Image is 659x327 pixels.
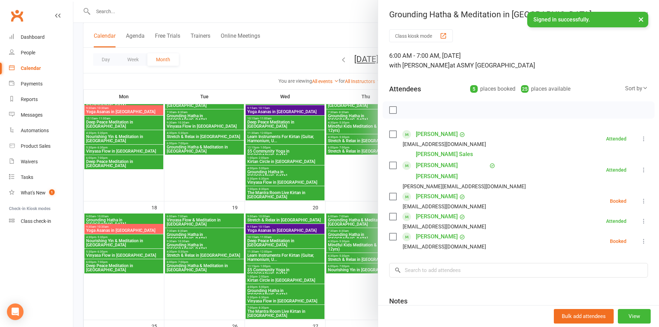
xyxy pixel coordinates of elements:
div: Waivers [21,159,38,164]
a: Reports [9,92,73,107]
div: Reports [21,97,38,102]
div: Booked [610,199,626,203]
a: Automations [9,123,73,138]
div: Class check-in [21,218,51,224]
div: Open Intercom Messenger [7,303,24,320]
a: [PERSON_NAME] [416,211,458,222]
a: [PERSON_NAME] [416,129,458,140]
a: Waivers [9,154,73,170]
div: Grounding Hatha & Meditation in [GEOGRAPHIC_DATA] [378,10,659,19]
div: 25 [521,85,529,93]
a: People [9,45,73,61]
div: People [21,50,35,55]
span: with [PERSON_NAME] [389,62,450,69]
div: [EMAIL_ADDRESS][DOMAIN_NAME] [403,242,486,251]
span: 1 [49,189,55,195]
div: places booked [470,84,515,94]
a: Clubworx [8,7,26,24]
a: What's New1 [9,185,73,201]
a: [PERSON_NAME] Sales [PERSON_NAME] [PERSON_NAME] [416,149,488,182]
button: Class kiosk mode [389,29,453,42]
div: Attended [606,136,626,141]
button: Bulk add attendees [554,309,614,324]
a: Payments [9,76,73,92]
div: [EMAIL_ADDRESS][DOMAIN_NAME] [403,222,486,231]
div: Calendar [21,65,41,71]
input: Search to add attendees [389,263,648,278]
div: Attended [606,167,626,172]
div: Attendees [389,84,421,94]
div: [EMAIL_ADDRESS][DOMAIN_NAME] [403,140,486,149]
div: 5 [470,85,478,93]
div: Attended [606,219,626,224]
div: Tasks [21,174,33,180]
div: [PERSON_NAME][EMAIL_ADDRESS][DOMAIN_NAME] [403,182,526,191]
a: Dashboard [9,29,73,45]
a: Messages [9,107,73,123]
div: 6:00 AM - 7:00 AM, [DATE] [389,51,648,70]
a: [PERSON_NAME] [416,231,458,242]
div: Dashboard [21,34,45,40]
div: places available [521,84,570,94]
div: Sort by [625,84,648,93]
div: Product Sales [21,143,51,149]
div: Booked [610,239,626,244]
span: Signed in successfully. [533,16,590,23]
a: [PERSON_NAME] [416,191,458,202]
span: at ASMY [GEOGRAPHIC_DATA] [450,62,535,69]
a: Class kiosk mode [9,214,73,229]
a: Tasks [9,170,73,185]
div: Automations [21,128,49,133]
a: Calendar [9,61,73,76]
a: Product Sales [9,138,73,154]
div: What's New [21,190,46,196]
div: [EMAIL_ADDRESS][DOMAIN_NAME] [403,202,486,211]
div: Messages [21,112,43,118]
div: Payments [21,81,43,87]
button: × [635,12,647,27]
button: View [618,309,651,324]
div: Notes [389,296,408,306]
